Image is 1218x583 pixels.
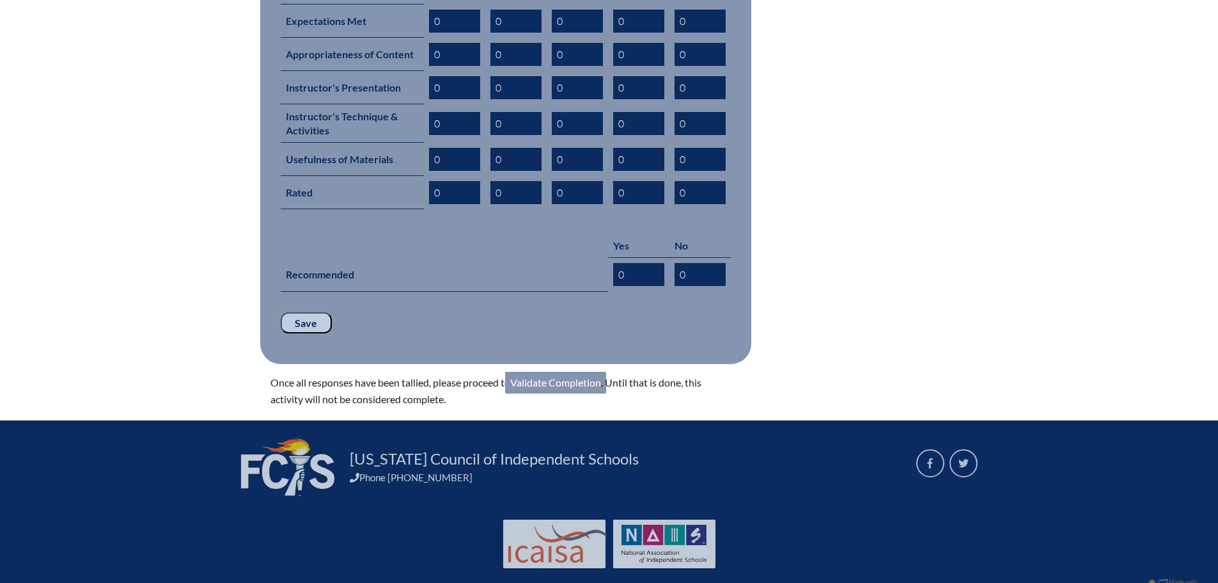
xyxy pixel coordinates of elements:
[281,71,424,104] th: Instructor's Presentation
[281,312,332,334] input: Save
[345,449,644,469] a: [US_STATE] Council of Independent Schools
[281,38,424,71] th: Appropriateness of Content
[505,372,606,394] a: Validate Completion
[621,525,707,563] img: NAIS Logo
[508,525,607,563] img: Int'l Council Advancing Independent School Accreditation logo
[669,234,731,258] th: No
[281,4,424,38] th: Expectations Met
[608,234,669,258] th: Yes
[281,104,424,143] th: Instructor's Technique & Activities
[281,176,424,209] th: Rated
[241,438,334,496] img: FCIS_logo_white
[281,258,608,292] th: Recommended
[350,472,901,483] div: Phone [PHONE_NUMBER]
[270,374,721,408] p: Once all responses have been tallied, please proceed to . Until that is done, this activity will ...
[281,143,424,176] th: Usefulness of Materials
